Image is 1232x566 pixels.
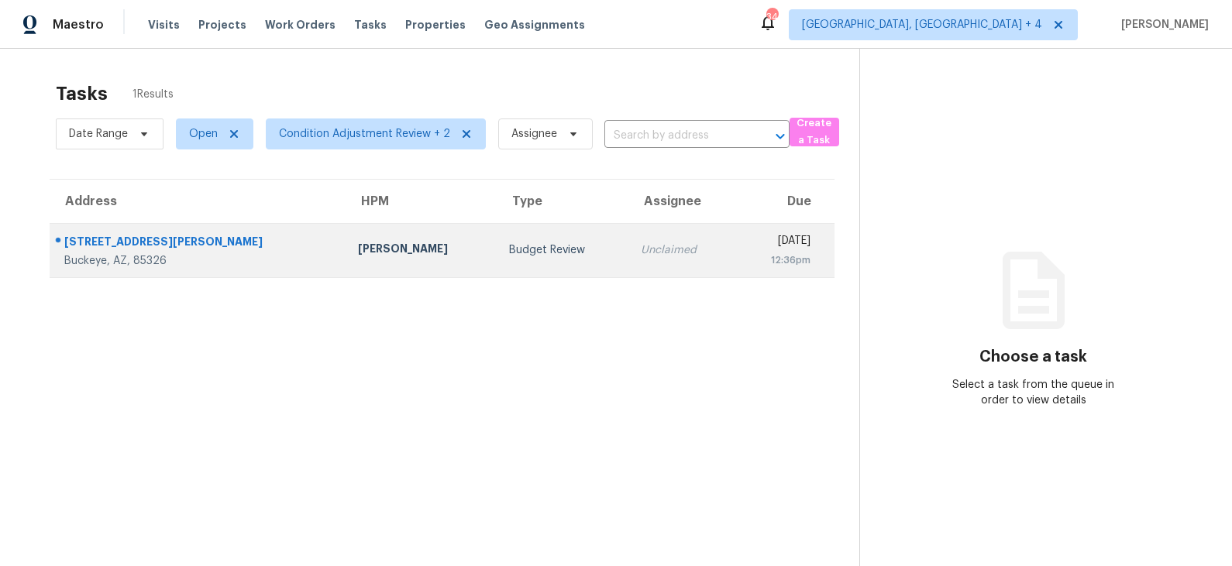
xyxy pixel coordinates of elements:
div: Unclaimed [641,242,722,258]
span: Open [189,126,218,142]
th: Type [497,180,629,223]
span: Geo Assignments [484,17,585,33]
th: Due [735,180,835,223]
div: Budget Review [509,242,617,258]
span: Assignee [511,126,557,142]
button: Create a Task [790,118,839,146]
span: [GEOGRAPHIC_DATA], [GEOGRAPHIC_DATA] + 4 [802,17,1042,33]
span: Work Orders [265,17,336,33]
th: HPM [346,180,496,223]
h3: Choose a task [979,349,1087,365]
span: [PERSON_NAME] [1115,17,1209,33]
span: Condition Adjustment Review + 2 [279,126,450,142]
span: Create a Task [797,115,831,150]
div: [STREET_ADDRESS][PERSON_NAME] [64,234,333,253]
input: Search by address [604,124,746,148]
span: Maestro [53,17,104,33]
span: Properties [405,17,466,33]
h2: Tasks [56,86,108,101]
span: 1 Results [132,87,174,102]
div: Select a task from the queue in order to view details [947,377,1120,408]
div: Buckeye, AZ, 85326 [64,253,333,269]
button: Open [769,125,791,147]
span: Projects [198,17,246,33]
div: 12:36pm [747,252,810,268]
div: [PERSON_NAME] [358,241,484,260]
span: Date Range [69,126,128,142]
div: 34 [766,9,777,25]
th: Address [50,180,346,223]
th: Assignee [628,180,735,223]
span: Visits [148,17,180,33]
div: [DATE] [747,233,810,252]
span: Tasks [354,19,387,30]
